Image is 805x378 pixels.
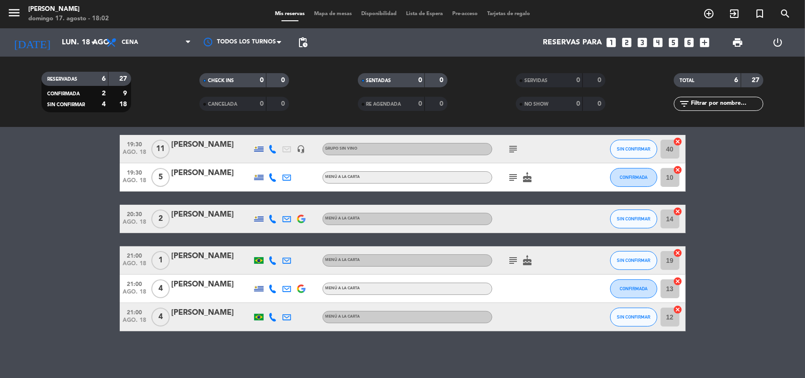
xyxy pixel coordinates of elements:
[617,258,650,263] span: SIN CONFIRMAR
[673,137,683,146] i: cancel
[508,255,519,266] i: subject
[123,149,147,160] span: ago. 18
[325,286,360,290] span: MENÚ A LA CARTA
[123,138,147,149] span: 19:30
[297,215,306,223] img: google-logo.png
[617,146,650,151] span: SIN CONFIRMAR
[576,101,580,107] strong: 0
[418,101,422,107] strong: 0
[772,37,783,48] i: power_settings_new
[610,308,657,327] button: SIN CONFIRMAR
[151,140,170,159] span: 11
[7,6,21,20] i: menu
[47,77,77,82] span: RESERVADAS
[151,279,170,298] span: 4
[122,39,138,46] span: Cena
[401,11,448,17] span: Lista de Espera
[522,172,533,183] i: cake
[151,251,170,270] span: 1
[172,307,252,319] div: [PERSON_NAME]
[172,250,252,262] div: [PERSON_NAME]
[123,278,147,289] span: 21:00
[260,101,264,107] strong: 0
[297,285,306,293] img: google-logo.png
[668,36,680,49] i: looks_5
[448,11,482,17] span: Pre-acceso
[172,209,252,221] div: [PERSON_NAME]
[758,28,798,57] div: LOG OUT
[151,308,170,327] span: 4
[699,36,711,49] i: add_box
[620,175,647,180] span: CONFIRMADA
[123,260,147,271] span: ago. 18
[620,286,647,291] span: CONFIRMADA
[673,277,683,286] i: cancel
[637,36,649,49] i: looks_3
[119,101,129,108] strong: 18
[482,11,535,17] span: Tarjetas de regalo
[610,251,657,270] button: SIN CONFIRMAR
[28,14,109,24] div: domingo 17. agosto - 18:02
[752,77,762,84] strong: 27
[703,8,714,19] i: add_circle_outline
[297,37,308,48] span: pending_actions
[606,36,618,49] i: looks_one
[260,77,264,84] strong: 0
[325,147,358,151] span: GRUPO SIN VINO
[102,101,106,108] strong: 4
[617,314,650,319] span: SIN CONFIRMAR
[7,6,21,23] button: menu
[366,102,401,107] span: RE AGENDADA
[325,217,360,220] span: MENÚ A LA CARTA
[282,77,287,84] strong: 0
[673,248,683,258] i: cancel
[754,8,765,19] i: turned_in_not
[543,38,602,47] span: Reservas para
[172,278,252,291] div: [PERSON_NAME]
[47,92,80,96] span: CONFIRMADA
[123,306,147,317] span: 21:00
[679,98,690,109] i: filter_list
[102,90,106,97] strong: 2
[47,102,85,107] span: SIN CONFIRMAR
[297,145,306,153] i: headset_mic
[270,11,309,17] span: Mis reservas
[598,101,603,107] strong: 0
[508,172,519,183] i: subject
[617,216,650,221] span: SIN CONFIRMAR
[7,32,57,53] i: [DATE]
[28,5,109,14] div: [PERSON_NAME]
[610,210,657,228] button: SIN CONFIRMAR
[123,177,147,188] span: ago. 18
[172,139,252,151] div: [PERSON_NAME]
[732,37,743,48] span: print
[208,78,234,83] span: CHECK INS
[610,168,657,187] button: CONFIRMADA
[673,207,683,216] i: cancel
[780,8,791,19] i: search
[576,77,580,84] strong: 0
[418,77,422,84] strong: 0
[598,77,603,84] strong: 0
[282,101,287,107] strong: 0
[325,175,360,179] span: MENÚ A LA CARTA
[151,168,170,187] span: 5
[673,305,683,314] i: cancel
[524,102,548,107] span: NO SHOW
[508,143,519,155] i: subject
[440,101,445,107] strong: 0
[610,140,657,159] button: SIN CONFIRMAR
[123,167,147,177] span: 19:30
[119,76,129,82] strong: 27
[172,167,252,179] div: [PERSON_NAME]
[123,250,147,260] span: 21:00
[123,219,147,230] span: ago. 18
[325,315,360,319] span: MENÚ A LA CARTA
[123,90,129,97] strong: 9
[309,11,357,17] span: Mapa de mesas
[208,102,237,107] span: CANCELADA
[680,78,694,83] span: TOTAL
[102,76,106,82] strong: 6
[524,78,548,83] span: SERVIDAS
[610,279,657,298] button: CONFIRMADA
